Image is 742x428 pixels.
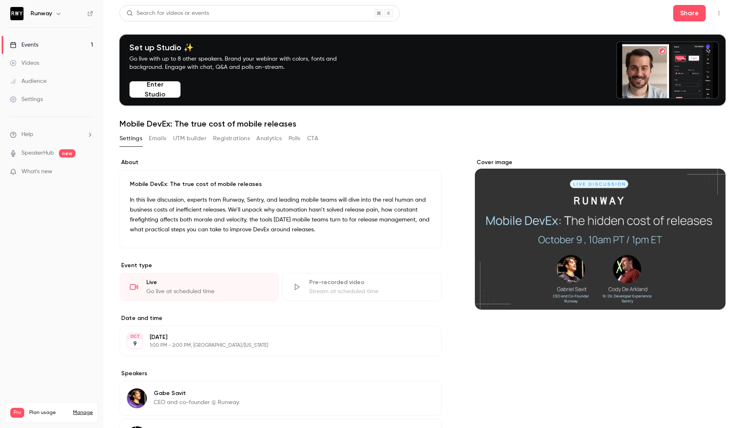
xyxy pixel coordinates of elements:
div: Stream at scheduled time [309,287,432,296]
div: Live [146,278,269,287]
div: Go live at scheduled time [146,287,269,296]
div: Search for videos or events [127,9,209,18]
a: SpeakerHub [21,149,54,158]
span: What's new [21,167,52,176]
button: Registrations [213,132,250,145]
span: Plan usage [29,409,68,416]
p: Event type [120,261,442,270]
p: 1:00 PM - 2:00 PM, [GEOGRAPHIC_DATA]/[US_STATE] [150,342,398,349]
li: help-dropdown-opener [10,130,93,139]
section: Cover image [475,158,726,310]
button: Analytics [256,132,282,145]
button: Emails [149,132,166,145]
p: Gabe Savit [154,389,239,397]
label: About [120,158,442,167]
label: Cover image [475,158,726,167]
h1: Mobile DevEx: The true cost of mobile releases [120,119,726,129]
span: Pro [10,408,24,418]
span: new [59,149,75,158]
button: Enter Studio [129,81,181,98]
img: Gabe Savit [127,388,147,408]
div: Audience [10,77,47,85]
label: Speakers [120,369,442,378]
div: Pre-recorded video [309,278,432,287]
a: Manage [73,409,93,416]
h4: Set up Studio ✨ [129,42,356,52]
div: Settings [10,95,43,103]
button: Polls [289,132,301,145]
p: Go live with up to 8 other speakers. Brand your webinar with colors, fonts and background. Engage... [129,55,356,71]
span: Help [21,130,33,139]
div: LiveGo live at scheduled time [120,273,279,301]
p: Mobile DevEx: The true cost of mobile releases [130,180,432,188]
label: Date and time [120,314,442,322]
div: Events [10,41,38,49]
p: 9 [133,340,137,348]
div: Gabe SavitGabe SavitCEO and co-founder @ Runway [120,381,442,416]
button: Share [673,5,706,21]
div: OCT [127,334,142,339]
p: In this live discussion, experts from Runway, Sentry, and leading mobile teams will dive into the... [130,195,432,235]
button: Settings [120,132,142,145]
h6: Runway [31,9,52,18]
div: Videos [10,59,39,67]
button: UTM builder [173,132,207,145]
p: [DATE] [150,333,398,341]
img: Runway [10,7,23,20]
p: CEO and co-founder @ Runway [154,398,239,407]
button: CTA [307,132,318,145]
div: Pre-recorded videoStream at scheduled time [282,273,442,301]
